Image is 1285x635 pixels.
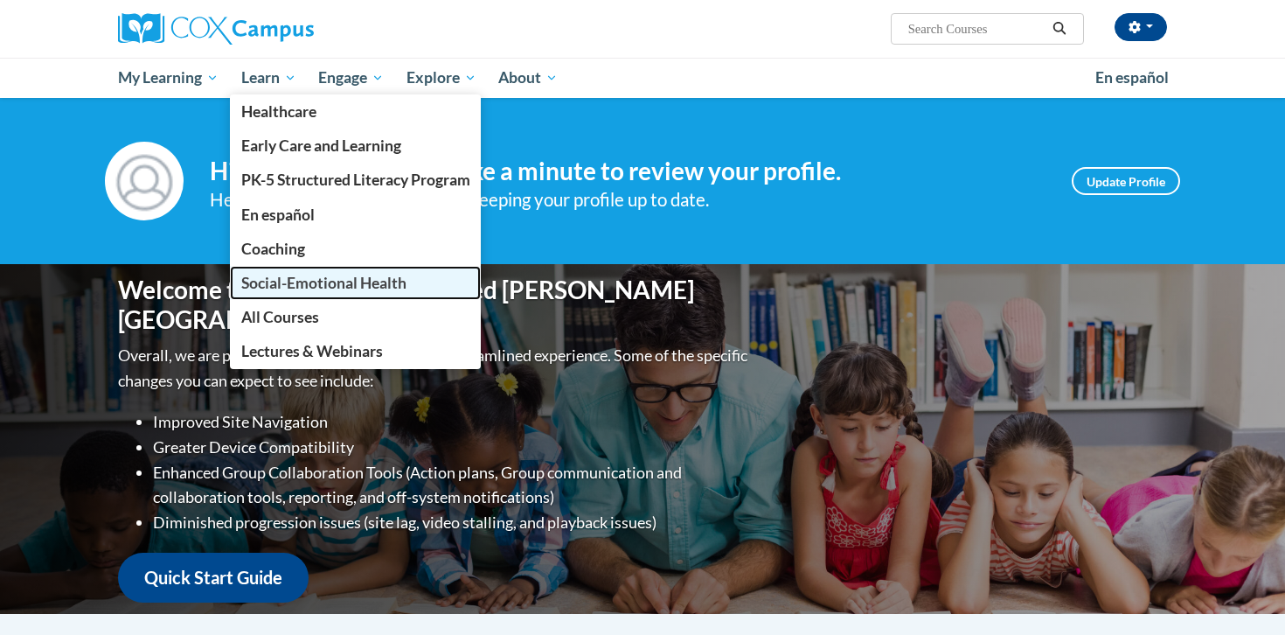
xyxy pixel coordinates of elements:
a: Explore [395,58,488,98]
div: Main menu [92,58,1193,98]
img: Profile Image [105,142,184,220]
span: Learn [241,67,296,88]
a: Early Care and Learning [230,129,482,163]
a: PK-5 Structured Literacy Program [230,163,482,197]
p: Overall, we are proud to provide you with a more streamlined experience. Some of the specific cha... [118,343,752,394]
span: En español [1095,68,1169,87]
img: Cox Campus [118,13,314,45]
a: En español [1084,59,1180,96]
h4: Hi [PERSON_NAME]! Take a minute to review your profile. [210,157,1045,186]
a: Quick Start Guide [118,553,309,603]
input: Search Courses [906,18,1046,39]
span: Early Care and Learning [241,136,401,155]
span: Coaching [241,240,305,258]
span: Explore [406,67,476,88]
span: About [498,67,558,88]
span: Lectures & Webinars [241,342,383,360]
a: My Learning [107,58,230,98]
span: All Courses [241,308,319,326]
li: Improved Site Navigation [153,409,752,435]
a: Learn [230,58,308,98]
a: Healthcare [230,94,482,129]
span: My Learning [118,67,219,88]
span: PK-5 Structured Literacy Program [241,171,470,189]
li: Enhanced Group Collaboration Tools (Action plans, Group communication and collaboration tools, re... [153,460,752,511]
a: Social-Emotional Health [230,266,482,300]
span: Healthcare [241,102,316,121]
span: Engage [318,67,384,88]
a: En español [230,198,482,232]
span: En español [241,206,315,224]
li: Greater Device Compatibility [153,435,752,460]
a: Update Profile [1072,167,1180,195]
h1: Welcome to the new and improved [PERSON_NAME][GEOGRAPHIC_DATA] [118,276,752,334]
a: Coaching [230,232,482,266]
button: Search [1046,18,1073,39]
a: Engage [307,58,395,98]
a: Cox Campus [118,13,450,45]
a: About [488,58,570,98]
button: Account Settings [1115,13,1167,41]
a: Lectures & Webinars [230,334,482,368]
a: All Courses [230,300,482,334]
div: Help improve your experience by keeping your profile up to date. [210,185,1045,214]
li: Diminished progression issues (site lag, video stalling, and playback issues) [153,510,752,535]
span: Social-Emotional Health [241,274,406,292]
